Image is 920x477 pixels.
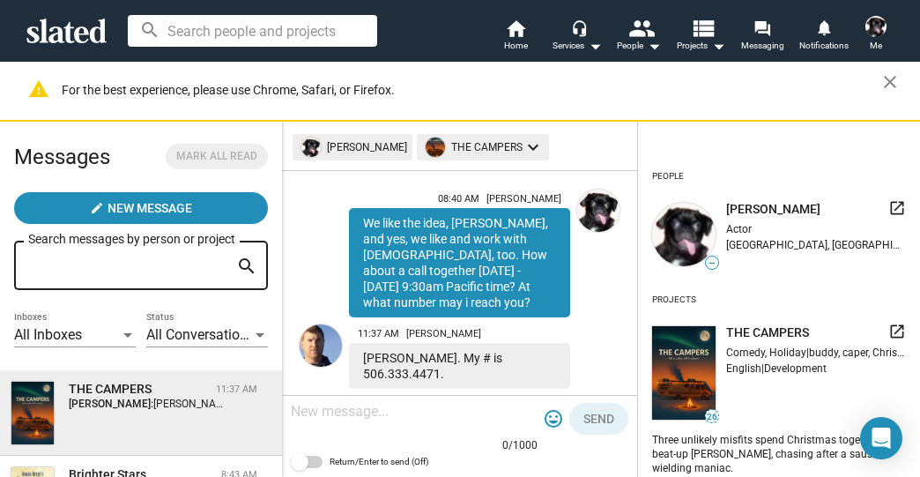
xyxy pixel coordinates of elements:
[485,18,546,56] a: Home
[690,15,716,41] mat-icon: view_list
[300,324,342,367] img: Joel Cousins
[176,147,257,166] span: Mark all read
[406,328,481,339] span: [PERSON_NAME]
[726,324,809,341] span: THE CAMPERS
[706,412,718,422] span: 26
[14,136,110,178] h2: Messages
[14,326,82,343] span: All Inboxes
[726,347,806,359] span: Comedy, Holiday
[761,362,764,375] span: |
[670,18,731,56] button: Projects
[543,408,564,429] mat-icon: tag_faces
[426,138,445,157] img: undefined
[236,253,257,280] mat-icon: search
[523,137,544,158] mat-icon: keyboard_arrow_down
[628,15,654,41] mat-icon: people
[349,343,570,389] div: [PERSON_NAME]. My # is 506.333.4471.
[706,258,718,268] span: —
[69,398,153,410] strong: [PERSON_NAME]:
[677,35,725,56] span: Projects
[14,192,268,224] button: New Message
[708,35,729,56] mat-icon: arrow_drop_down
[486,193,561,205] span: [PERSON_NAME]
[358,328,399,339] span: 11:37 AM
[888,199,906,217] mat-icon: launch
[546,18,608,56] button: Services
[608,18,670,56] button: People
[583,403,614,435] span: Send
[438,193,479,205] span: 08:40 AM
[643,35,664,56] mat-icon: arrow_drop_down
[502,439,538,453] mat-hint: 0/1000
[584,35,605,56] mat-icon: arrow_drop_down
[815,19,832,35] mat-icon: notifications
[417,134,549,160] mat-chip: THE CAMPERS
[726,201,820,218] span: [PERSON_NAME]
[28,78,49,100] mat-icon: warning
[652,287,696,312] div: Projects
[216,384,257,395] time: 11:37 AM
[153,398,345,410] span: [PERSON_NAME]. My # is 506.333.4471.
[731,18,793,56] a: Messaging
[108,192,192,224] span: New Message
[855,12,897,58] button: Sharon BruneauMe
[128,15,377,47] input: Search people and projects
[11,382,54,444] img: THE CAMPERS
[349,208,570,317] div: We like the idea, [PERSON_NAME], and yes, we like and work with [DEMOGRAPHIC_DATA], too. How abou...
[652,430,906,476] div: Three unlikely misfits spend Christmas together in a beat-up [PERSON_NAME], chasing after a sausa...
[505,18,526,39] mat-icon: home
[553,35,602,56] div: Services
[62,78,883,102] div: For the best experience, please use Chrome, Safari, or Firefox.
[569,403,628,435] button: Send
[799,35,849,56] span: Notifications
[166,144,268,169] button: Mark all read
[330,451,428,473] span: Return/Enter to send (Off)
[504,35,528,56] span: Home
[617,35,661,56] div: People
[764,362,827,375] span: Development
[574,186,623,321] a: Sharon Bruneau
[806,347,809,359] span: |
[296,321,345,392] a: Joel Cousins
[90,201,104,215] mat-icon: create
[726,362,761,375] span: English
[860,417,902,459] div: Open Intercom Messenger
[571,19,587,35] mat-icon: headset_mic
[726,239,906,251] div: [GEOGRAPHIC_DATA], [GEOGRAPHIC_DATA], [GEOGRAPHIC_DATA]
[753,19,770,36] mat-icon: forum
[741,35,784,56] span: Messaging
[879,71,901,93] mat-icon: close
[865,16,887,37] img: Sharon Bruneau
[726,223,906,235] div: Actor
[652,326,716,421] img: undefined
[69,381,209,398] div: THE CAMPERS
[888,323,906,340] mat-icon: launch
[870,35,882,56] span: Me
[793,18,855,56] a: Notifications
[652,164,684,189] div: People
[146,326,255,343] span: All Conversations
[652,203,716,266] img: undefined
[577,190,620,232] img: Sharon Bruneau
